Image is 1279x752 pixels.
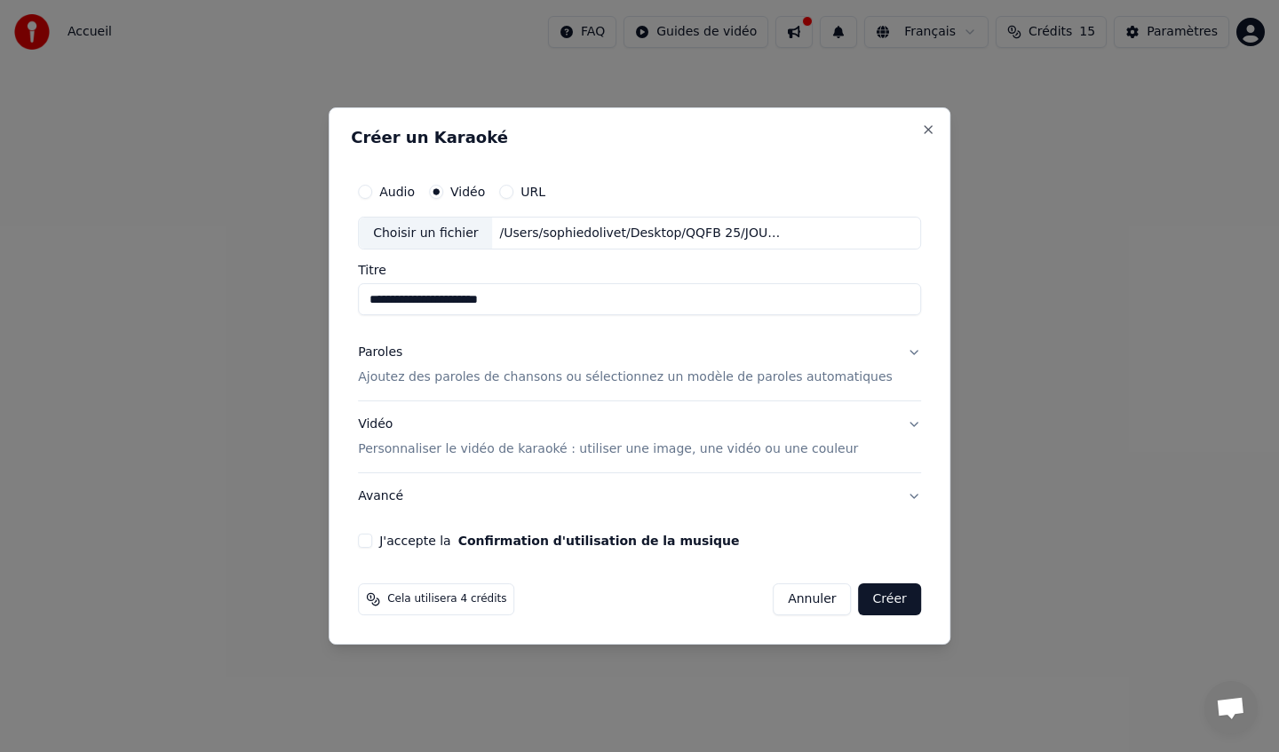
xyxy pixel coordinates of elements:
p: Personnaliser le vidéo de karaoké : utiliser une image, une vidéo ou une couleur [358,440,858,458]
div: Paroles [358,344,402,362]
label: Titre [358,265,921,277]
label: Audio [379,186,415,198]
button: ParolesAjoutez des paroles de chansons ou sélectionnez un modèle de paroles automatiques [358,330,921,401]
span: Cela utilisera 4 crédits [387,592,506,606]
label: URL [520,186,545,198]
button: Créer [859,583,921,615]
label: Vidéo [450,186,485,198]
div: /Users/sophiedolivet/Desktop/QQFB 25/JOUR J/[PERSON_NAME]/1-Synchro Ni cocotte mp4.mov [493,225,795,242]
h2: Créer un Karaoké [351,130,928,146]
div: Choisir un fichier [359,218,492,249]
p: Ajoutez des paroles de chansons ou sélectionnez un modèle de paroles automatiques [358,369,893,387]
button: J'accepte la [458,534,740,547]
button: VidéoPersonnaliser le vidéo de karaoké : utiliser une image, une vidéo ou une couleur [358,402,921,473]
button: Avancé [358,473,921,519]
div: Vidéo [358,416,858,459]
button: Annuler [773,583,851,615]
label: J'accepte la [379,534,739,547]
